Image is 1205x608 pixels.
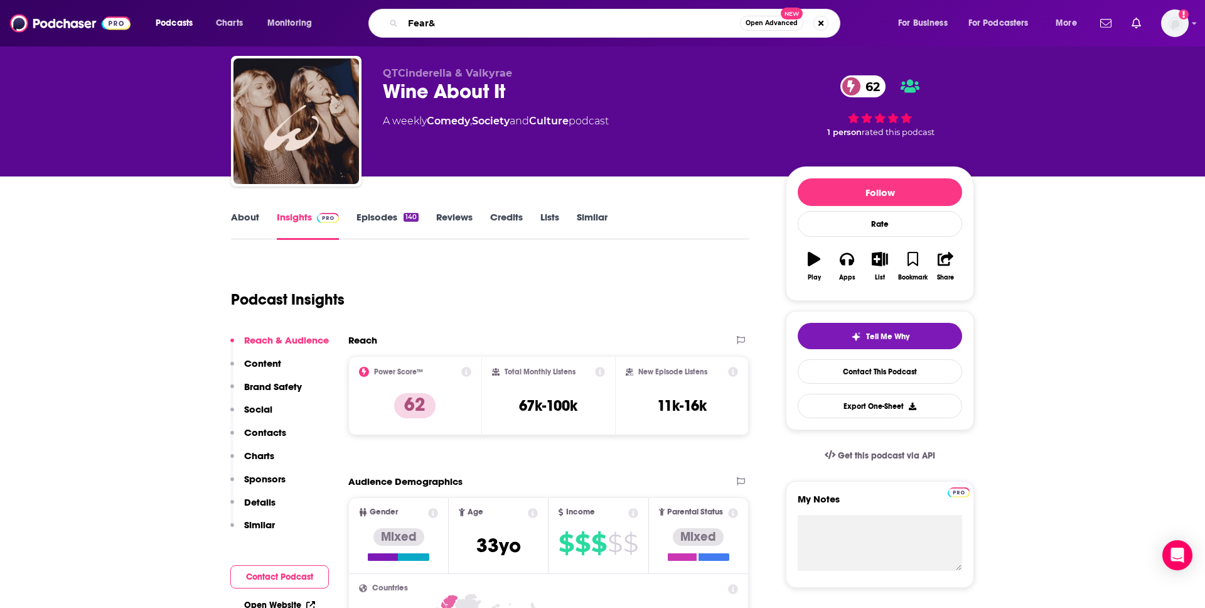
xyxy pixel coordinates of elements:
[208,13,250,33] a: Charts
[490,211,523,240] a: Credits
[1056,14,1077,32] span: More
[10,11,131,35] img: Podchaser - Follow, Share and Rate Podcasts
[476,533,521,558] span: 33 yo
[838,450,935,461] span: Get this podcast via API
[566,508,595,516] span: Income
[244,426,286,438] p: Contacts
[746,20,798,26] span: Open Advanced
[244,334,329,346] p: Reach & Audience
[862,128,935,137] span: rated this podcast
[230,496,276,519] button: Details
[233,58,359,184] img: Wine About It
[230,403,272,426] button: Social
[740,16,803,31] button: Open AdvancedNew
[798,323,962,349] button: tell me why sparkleTell Me Why
[380,9,852,38] div: Search podcasts, credits, & more...
[383,67,512,79] span: QTCinderella & Valkyrae
[898,274,928,281] div: Bookmark
[374,367,423,376] h2: Power Score™
[231,290,345,309] h1: Podcast Insights
[230,381,302,404] button: Brand Safety
[244,519,275,531] p: Similar
[673,528,724,546] div: Mixed
[896,244,929,289] button: Bookmark
[529,115,569,127] a: Culture
[244,496,276,508] p: Details
[798,178,962,206] button: Follow
[937,274,954,281] div: Share
[798,359,962,384] a: Contact This Podcast
[968,14,1029,32] span: For Podcasters
[1162,540,1192,570] div: Open Intercom Messenger
[1161,9,1189,37] button: Show profile menu
[638,367,707,376] h2: New Episode Listens
[798,244,830,289] button: Play
[948,486,970,497] a: Pro website
[348,334,377,346] h2: Reach
[427,115,470,127] a: Comedy
[830,244,863,289] button: Apps
[1127,13,1146,34] a: Show notifications dropdown
[244,450,274,462] p: Charts
[372,584,408,592] span: Countries
[383,114,609,129] div: A weekly podcast
[373,528,424,546] div: Mixed
[575,533,590,553] span: $
[898,14,948,32] span: For Business
[1161,9,1189,37] span: Logged in as mamhal
[929,244,962,289] button: Share
[559,533,574,553] span: $
[798,394,962,418] button: Export One-Sheet
[1095,13,1117,34] a: Show notifications dropdown
[851,332,861,342] img: tell me why sparkle
[1161,9,1189,37] img: User Profile
[403,13,740,33] input: Search podcasts, credits, & more...
[889,13,963,33] button: open menu
[798,211,962,237] div: Rate
[1047,13,1093,33] button: open menu
[356,211,419,240] a: Episodes140
[1179,9,1189,19] svg: Add a profile image
[147,13,209,33] button: open menu
[623,533,638,553] span: $
[519,396,577,415] h3: 67k-100k
[244,473,286,485] p: Sponsors
[404,213,419,222] div: 140
[608,533,622,553] span: $
[348,475,463,487] h2: Audience Demographics
[540,211,559,240] a: Lists
[960,13,1047,33] button: open menu
[798,493,962,515] label: My Notes
[230,519,275,542] button: Similar
[853,75,886,97] span: 62
[216,14,243,32] span: Charts
[667,508,723,516] span: Parental Status
[472,115,510,127] a: Society
[827,128,862,137] span: 1 person
[317,213,339,223] img: Podchaser Pro
[370,508,398,516] span: Gender
[394,393,436,418] p: 62
[839,274,855,281] div: Apps
[505,367,576,376] h2: Total Monthly Listens
[156,14,193,32] span: Podcasts
[244,357,281,369] p: Content
[230,565,329,589] button: Contact Podcast
[808,274,821,281] div: Play
[510,115,529,127] span: and
[657,396,707,415] h3: 11k-16k
[786,67,974,145] div: 62 1 personrated this podcast
[230,357,281,381] button: Content
[230,426,286,450] button: Contacts
[840,75,886,97] a: 62
[577,211,608,240] a: Similar
[244,403,272,415] p: Social
[591,533,606,553] span: $
[259,13,328,33] button: open menu
[231,211,259,240] a: About
[781,8,803,19] span: New
[864,244,896,289] button: List
[875,274,885,281] div: List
